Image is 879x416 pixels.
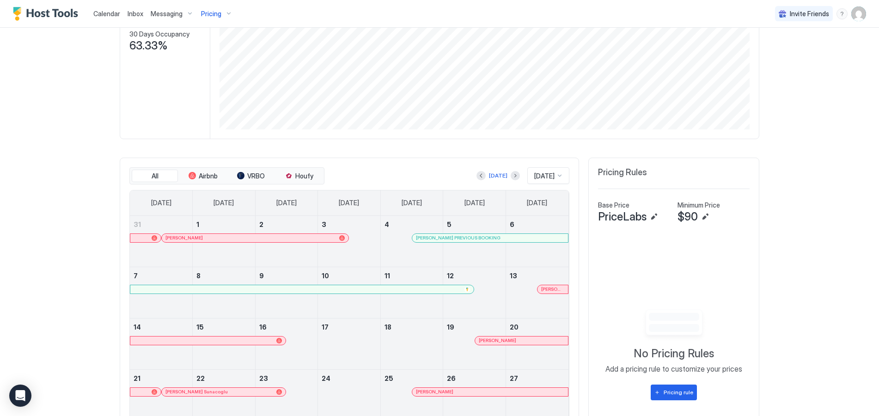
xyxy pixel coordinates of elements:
span: 19 [447,323,454,331]
a: Monday [204,190,243,215]
a: September 13, 2025 [506,267,568,284]
a: August 31, 2025 [130,216,192,233]
span: [PERSON_NAME] [416,389,453,395]
div: Pricing rule [664,388,693,397]
a: September 12, 2025 [443,267,506,284]
td: September 2, 2025 [255,216,318,267]
div: [PERSON_NAME] [165,235,345,241]
span: [DATE] [276,199,297,207]
span: 3 [322,220,326,228]
td: September 10, 2025 [318,267,381,318]
td: September 19, 2025 [443,318,506,369]
span: 15 [196,323,204,331]
a: September 20, 2025 [506,318,568,336]
span: [DATE] [339,199,359,207]
a: Inbox [128,9,143,18]
td: September 17, 2025 [318,318,381,369]
span: 27 [510,374,518,382]
td: September 7, 2025 [130,267,193,318]
span: Pricing [201,10,221,18]
span: [DATE] [151,199,171,207]
button: Previous month [476,171,486,180]
button: Airbnb [180,170,226,183]
span: No Pricing Rules [634,347,714,361]
a: September 3, 2025 [318,216,380,233]
span: Inbox [128,10,143,18]
td: August 31, 2025 [130,216,193,267]
span: Airbnb [199,172,218,180]
span: 25 [385,374,393,382]
td: September 8, 2025 [193,267,256,318]
a: September 4, 2025 [381,216,443,233]
div: [DATE] [489,171,507,180]
td: September 20, 2025 [506,318,568,369]
span: 5 [447,220,452,228]
td: September 6, 2025 [506,216,568,267]
span: 2 [259,220,263,228]
span: 4 [385,220,389,228]
span: [PERSON_NAME] [541,286,564,292]
a: September 19, 2025 [443,318,506,336]
a: September 16, 2025 [256,318,318,336]
button: All [132,170,178,183]
span: 12 [447,272,454,280]
span: 21 [134,374,140,382]
span: [PERSON_NAME] [165,235,203,241]
button: Next month [511,171,520,180]
a: September 25, 2025 [381,370,443,387]
span: 8 [196,272,201,280]
span: VRBO [247,172,265,180]
span: 13 [510,272,517,280]
td: September 3, 2025 [318,216,381,267]
span: 24 [322,374,330,382]
td: September 11, 2025 [380,267,443,318]
span: 17 [322,323,329,331]
button: [DATE] [488,170,509,181]
span: 10 [322,272,329,280]
button: Edit [700,211,711,222]
button: VRBO [228,170,274,183]
a: September 11, 2025 [381,267,443,284]
span: 1 [196,220,199,228]
a: Tuesday [267,190,306,215]
span: Calendar [93,10,120,18]
a: September 15, 2025 [193,318,255,336]
td: September 16, 2025 [255,318,318,369]
div: [PERSON_NAME] [479,337,564,343]
td: September 18, 2025 [380,318,443,369]
span: Pricing Rules [598,167,647,178]
span: 23 [259,374,268,382]
a: Host Tools Logo [13,7,82,21]
span: PriceLabs [598,210,647,224]
span: [DATE] [527,199,547,207]
div: menu [836,8,848,19]
a: September 8, 2025 [193,267,255,284]
span: Houfy [295,172,313,180]
td: September 5, 2025 [443,216,506,267]
a: Thursday [392,190,431,215]
span: $90 [678,210,698,224]
span: 7 [134,272,138,280]
button: Houfy [276,170,322,183]
span: 31 [134,220,141,228]
span: [DATE] [214,199,234,207]
a: September 22, 2025 [193,370,255,387]
a: September 18, 2025 [381,318,443,336]
a: September 17, 2025 [318,318,380,336]
button: Pricing rule [651,385,697,400]
td: September 13, 2025 [506,267,568,318]
a: September 21, 2025 [130,370,192,387]
span: 30 Days Occupancy [129,30,189,38]
div: [PERSON_NAME] [416,389,564,395]
span: 63.33% [129,39,168,53]
a: September 26, 2025 [443,370,506,387]
span: 18 [385,323,391,331]
span: [PERSON_NAME] PREVIOUS BOOKING [416,235,501,241]
span: [PERSON_NAME] Sunacoglu [165,389,228,395]
a: September 27, 2025 [506,370,568,387]
a: September 5, 2025 [443,216,506,233]
td: September 12, 2025 [443,267,506,318]
span: [PERSON_NAME] [479,337,516,343]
